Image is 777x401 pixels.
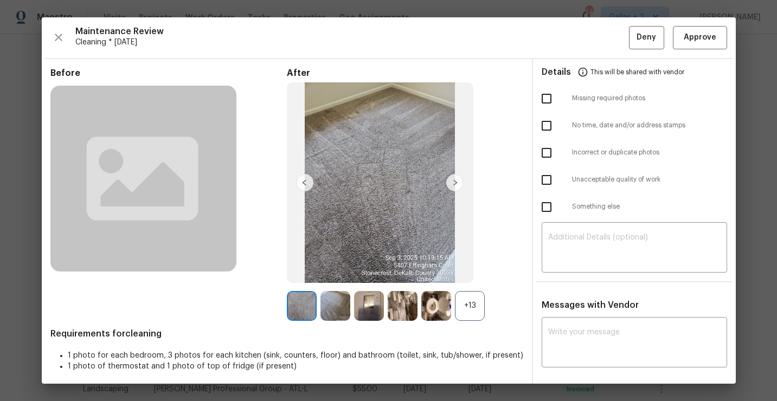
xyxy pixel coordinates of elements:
span: Incorrect or duplicate photos [572,148,727,157]
div: Incorrect or duplicate photos [533,139,736,166]
span: Deny [637,31,656,44]
span: Unacceptable quality of work [572,175,727,184]
span: Cleaning * [DATE] [75,37,629,48]
span: Something else [572,202,727,211]
span: Maintenance Review [75,26,629,37]
li: 1 photo of thermostat and 1 photo of top of fridge (if present) [68,361,523,372]
div: No time, date and/or address stamps [533,112,736,139]
div: Unacceptable quality of work [533,166,736,193]
img: right-chevron-button-url [446,174,464,191]
span: Details [542,59,571,85]
li: 1 photo for each bedroom, 3 photos for each kitchen (sink, counters, floor) and bathroom (toilet,... [68,350,523,361]
span: Before [50,68,287,79]
span: Approve [684,31,716,44]
div: Missing required photos [533,85,736,112]
div: Something else [533,193,736,221]
span: No time, date and/or address stamps [572,121,727,130]
button: Deny [629,26,664,49]
div: +13 [455,291,485,321]
span: This will be shared with vendor [590,59,684,85]
button: Approve [673,26,727,49]
span: Missing required photos [572,94,727,103]
span: Messages with Vendor [542,301,639,309]
span: After [287,68,523,79]
img: left-chevron-button-url [296,174,313,191]
span: Requirements for cleaning [50,328,523,339]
